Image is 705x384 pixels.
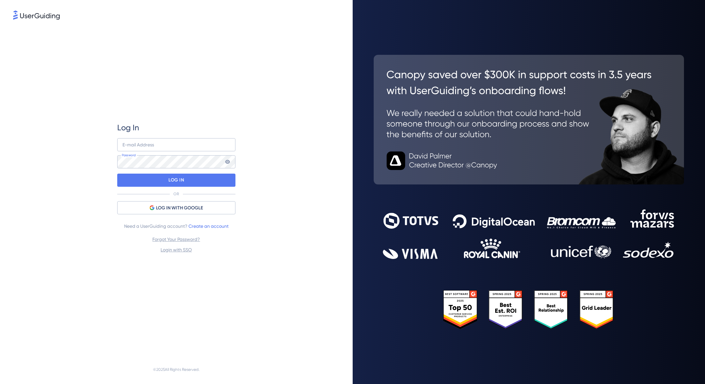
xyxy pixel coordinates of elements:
[153,366,200,373] span: © 2025 All Rights Reserved.
[173,191,179,197] p: OR
[443,290,614,329] img: 25303e33045975176eb484905ab012ff.svg
[156,204,203,212] span: LOG IN WITH GOOGLE
[117,122,139,133] span: Log In
[152,237,200,242] a: Forgot Your Password?
[13,11,60,20] img: 8faab4ba6bc7696a72372aa768b0286c.svg
[374,55,684,184] img: 26c0aa7c25a843aed4baddd2b5e0fa68.svg
[117,138,235,151] input: example@company.com
[188,224,229,229] a: Create an account
[161,247,192,252] a: Login with SSO
[168,175,184,185] p: LOG IN
[383,209,675,259] img: 9302ce2ac39453076f5bc0f2f2ca889b.svg
[124,222,229,230] span: Need a UserGuiding account?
